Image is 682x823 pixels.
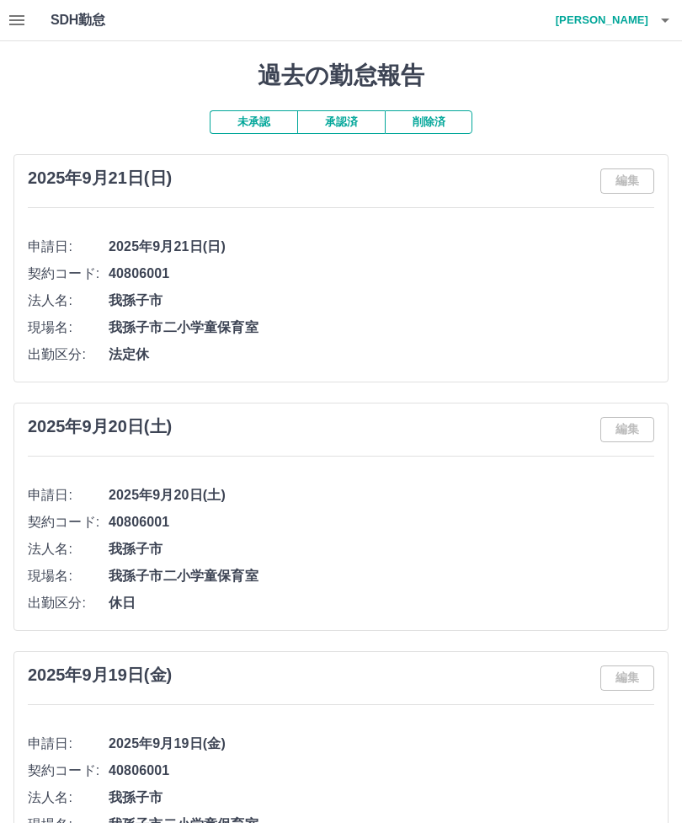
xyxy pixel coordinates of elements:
[28,168,172,188] h3: 2025年9月21日(日)
[297,110,385,134] button: 承認済
[210,110,297,134] button: 未承認
[109,539,654,559] span: 我孫子市
[109,291,654,311] span: 我孫子市
[109,566,654,586] span: 我孫子市二小学童保育室
[28,318,109,338] span: 現場名:
[28,264,109,284] span: 契約コード:
[109,485,654,505] span: 2025年9月20日(土)
[28,761,109,781] span: 契約コード:
[109,734,654,754] span: 2025年9月19日(金)
[28,566,109,586] span: 現場名:
[109,237,654,257] span: 2025年9月21日(日)
[109,788,654,808] span: 我孫子市
[109,593,654,613] span: 休日
[28,417,172,436] h3: 2025年9月20日(土)
[28,485,109,505] span: 申請日:
[109,318,654,338] span: 我孫子市二小学童保育室
[28,512,109,532] span: 契約コード:
[385,110,472,134] button: 削除済
[28,788,109,808] span: 法人名:
[28,237,109,257] span: 申請日:
[28,734,109,754] span: 申請日:
[28,593,109,613] span: 出勤区分:
[109,761,654,781] span: 40806001
[28,345,109,365] span: 出勤区分:
[109,264,654,284] span: 40806001
[109,345,654,365] span: 法定休
[109,512,654,532] span: 40806001
[28,665,172,685] h3: 2025年9月19日(金)
[28,291,109,311] span: 法人名:
[28,539,109,559] span: 法人名:
[13,61,669,90] h1: 過去の勤怠報告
